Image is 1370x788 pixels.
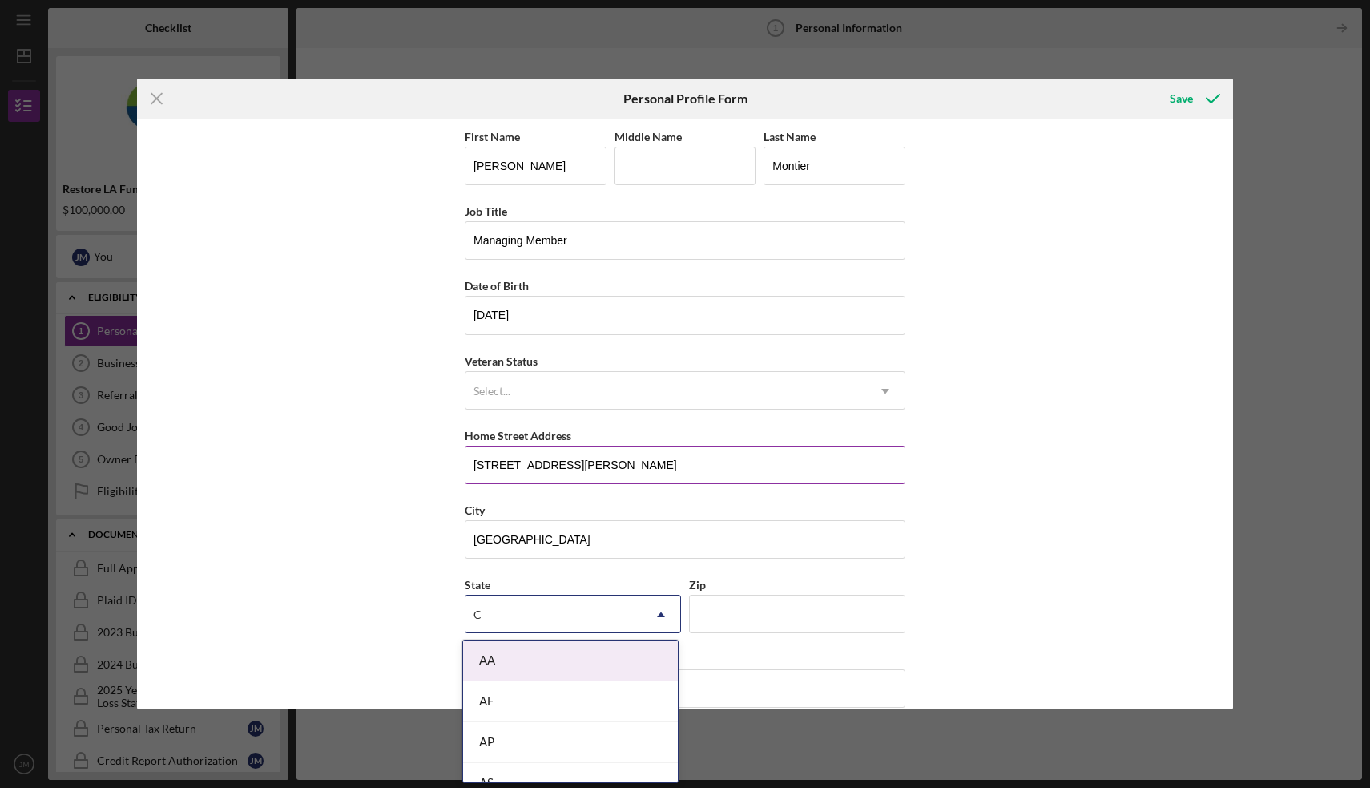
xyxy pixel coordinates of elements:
[623,91,747,106] h6: Personal Profile Form
[689,578,706,592] label: Zip
[465,204,507,218] label: Job Title
[473,385,510,398] div: Select...
[1170,83,1193,115] div: Save
[465,503,485,517] label: City
[764,130,816,143] label: Last Name
[465,130,520,143] label: First Name
[463,722,678,763] div: AP
[1154,83,1233,115] button: Save
[463,681,678,722] div: AE
[463,641,678,681] div: AA
[614,130,682,143] label: Middle Name
[465,279,529,293] label: Date of Birth
[465,429,571,442] label: Home Street Address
